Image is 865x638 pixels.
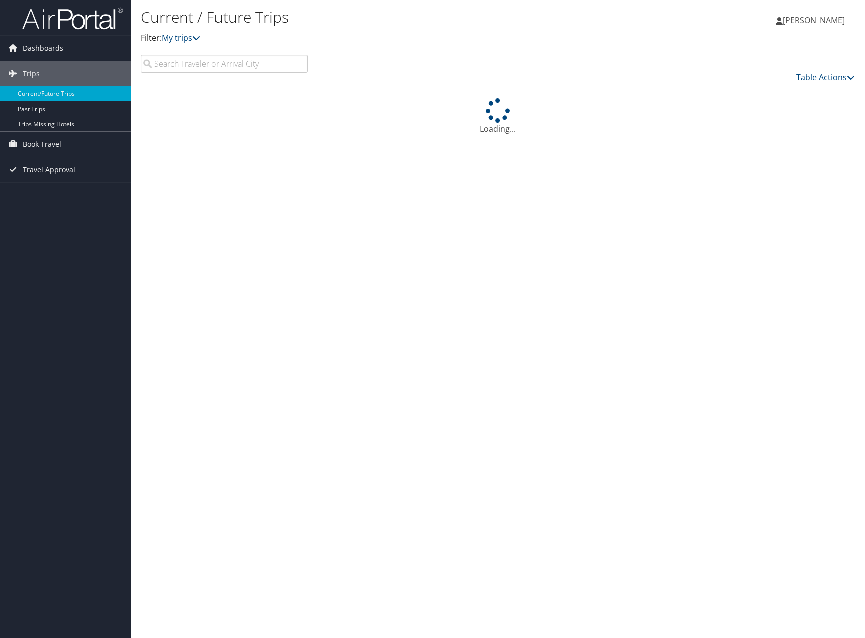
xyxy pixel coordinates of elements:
a: Table Actions [796,72,855,83]
span: Dashboards [23,36,63,61]
p: Filter: [141,32,617,45]
span: Travel Approval [23,157,75,182]
span: [PERSON_NAME] [783,15,845,26]
a: [PERSON_NAME] [776,5,855,35]
span: Trips [23,61,40,86]
span: Book Travel [23,132,61,157]
img: airportal-logo.png [22,7,123,30]
div: Loading... [141,98,855,135]
input: Search Traveler or Arrival City [141,55,308,73]
h1: Current / Future Trips [141,7,617,28]
a: My trips [162,32,200,43]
